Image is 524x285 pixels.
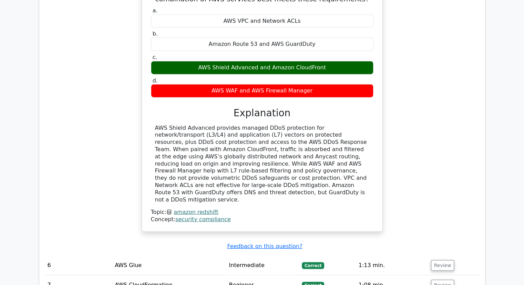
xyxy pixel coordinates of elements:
[155,125,369,204] div: AWS Shield Advanced provides managed DDoS protection for network/transport (L3/L4) and applicatio...
[153,54,157,60] span: c.
[175,216,231,223] a: security compliance
[151,14,373,28] div: AWS VPC and Network ACLs
[151,216,373,223] div: Concept:
[151,61,373,75] div: AWS Shield Advanced and Amazon CloudFront
[151,38,373,51] div: Amazon Route 53 and AWS GuardDuty
[356,256,428,275] td: 1:13 min.
[112,256,226,275] td: AWS Glue
[153,77,158,84] span: d.
[151,209,373,216] div: Topic:
[153,7,158,14] span: a.
[45,256,112,275] td: 6
[155,107,369,119] h3: Explanation
[153,30,158,37] span: b.
[302,262,324,269] span: Correct
[227,243,302,249] a: Feedback on this question?
[151,84,373,98] div: AWS WAF and AWS Firewall Manager
[431,260,454,271] button: Review
[226,256,299,275] td: Intermediate
[174,209,218,215] a: amazon redshift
